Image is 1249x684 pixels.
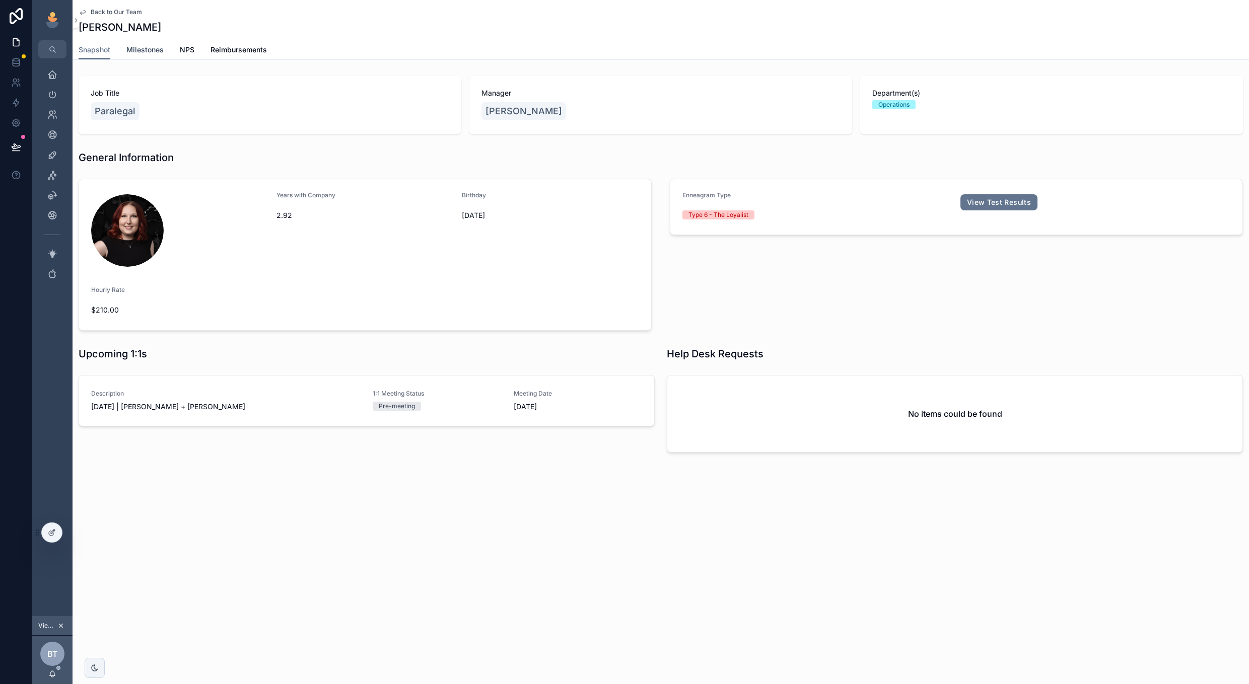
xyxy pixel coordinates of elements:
[379,402,415,411] div: Pre-meeting
[180,41,194,61] a: NPS
[908,408,1002,420] h2: No items could be found
[960,194,1037,210] a: View Test Results
[878,100,910,109] div: Operations
[91,305,268,315] span: $210.00
[32,58,73,296] div: scrollable content
[872,88,1231,98] span: Department(s)
[91,88,449,98] span: Job Title
[79,45,110,55] span: Snapshot
[211,45,267,55] span: Reimbursements
[276,210,454,220] span: 2.92
[462,210,639,220] span: [DATE]
[79,150,174,165] h1: General Information
[38,622,55,630] span: Viewing as [PERSON_NAME]
[481,102,566,120] a: [PERSON_NAME]
[91,402,361,412] span: [DATE] | [PERSON_NAME] + [PERSON_NAME]
[667,347,764,361] h1: Help Desk Requests
[688,210,748,219] div: Type 6 - The Loyalist
[91,102,140,120] a: Paralegal
[211,41,267,61] a: Reimbursements
[514,390,643,398] span: Meeting Date
[91,8,142,16] span: Back to Our Team
[481,88,840,98] span: Manager
[462,191,486,199] span: Birthday
[126,45,164,55] span: Milestones
[180,45,194,55] span: NPS
[682,191,731,199] span: Enneagram Type
[514,402,643,412] span: [DATE]
[79,8,142,16] a: Back to Our Team
[47,648,57,660] span: BT
[91,286,125,293] span: Hourly Rate
[485,104,562,118] span: [PERSON_NAME]
[91,390,361,398] span: Description
[276,191,335,199] span: Years with Company
[79,41,110,60] a: Snapshot
[95,104,135,118] span: Paralegal
[373,390,502,398] span: 1:1 Meeting Status
[79,347,147,361] h1: Upcoming 1:1s
[126,41,164,61] a: Milestones
[79,20,161,34] h1: [PERSON_NAME]
[44,12,60,28] img: App logo
[79,375,654,426] a: Description[DATE] | [PERSON_NAME] + [PERSON_NAME]1:1 Meeting StatusPre-meetingMeeting Date[DATE]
